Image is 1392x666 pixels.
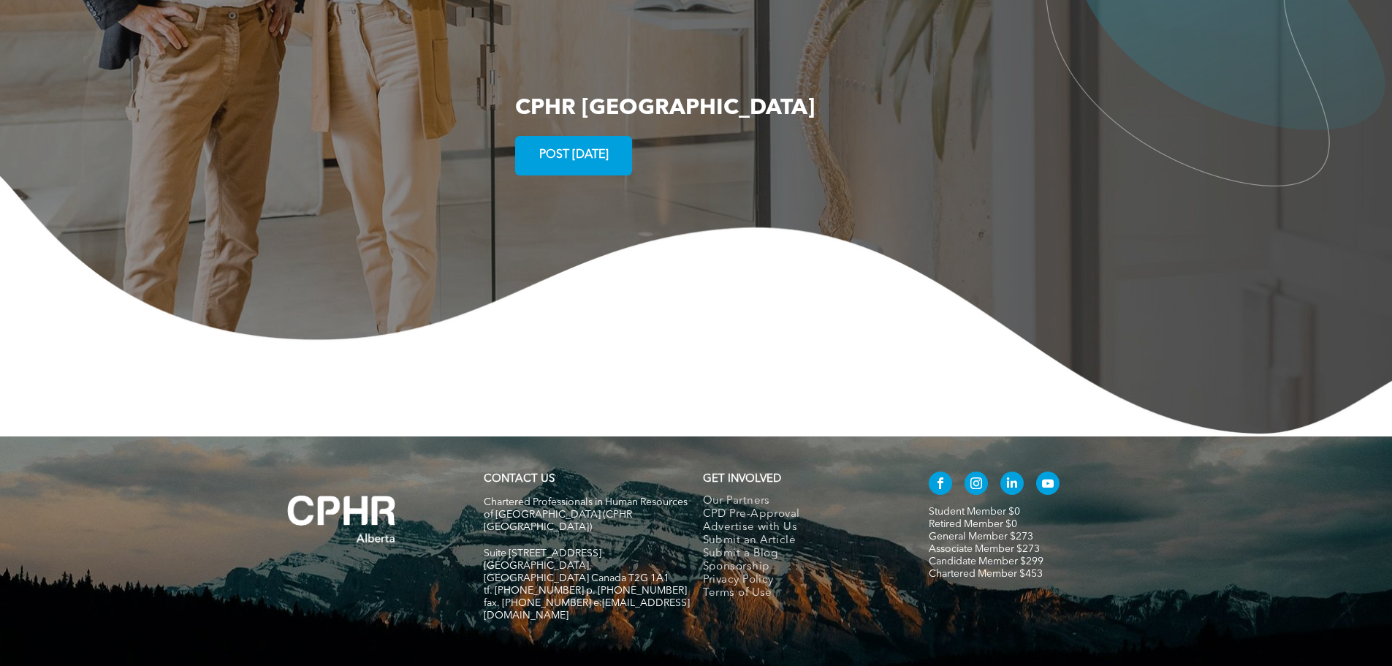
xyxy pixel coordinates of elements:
[703,587,898,600] a: Terms of Use
[929,569,1043,579] a: Chartered Member $453
[484,561,669,583] span: [GEOGRAPHIC_DATA], [GEOGRAPHIC_DATA] Canada T2G 1A1
[929,544,1040,554] a: Associate Member $273
[929,519,1017,529] a: Retired Member $0
[703,474,781,485] span: GET INVOLVED
[703,548,898,561] a: Submit a Blog
[703,574,898,587] a: Privacy Policy
[1000,472,1024,499] a: linkedin
[258,466,426,572] img: A white background with a few lines on it
[484,474,555,485] a: CONTACT US
[929,556,1043,567] a: Candidate Member $299
[703,561,898,574] a: Sponsorship
[515,136,632,175] a: POST [DATE]
[703,521,898,534] a: Advertise with Us
[703,495,898,508] a: Our Partners
[484,598,690,621] span: fax. [PHONE_NUMBER] e:[EMAIL_ADDRESS][DOMAIN_NAME]
[534,141,614,170] span: POST [DATE]
[703,534,898,548] a: Submit an Article
[965,472,988,499] a: instagram
[515,97,815,119] span: CPHR [GEOGRAPHIC_DATA]
[484,497,688,532] span: Chartered Professionals in Human Resources of [GEOGRAPHIC_DATA] (CPHR [GEOGRAPHIC_DATA])
[703,508,898,521] a: CPD Pre-Approval
[1036,472,1060,499] a: youtube
[484,586,687,596] span: tf. [PHONE_NUMBER] p. [PHONE_NUMBER]
[929,507,1020,517] a: Student Member $0
[484,548,601,559] span: Suite [STREET_ADDRESS]
[929,531,1033,542] a: General Member $273
[929,472,952,499] a: facebook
